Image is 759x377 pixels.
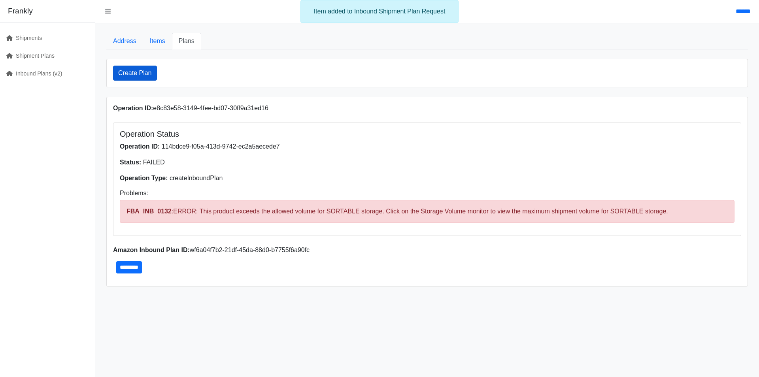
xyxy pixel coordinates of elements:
[120,175,168,181] strong: Operation Type:
[113,66,157,81] a: Create Plan
[113,104,741,113] p: e8c83e58-3149-4fee-bd07-30ff9a31ed16
[120,159,141,166] strong: Status:
[120,173,734,183] p: createInboundPlan
[113,247,190,253] strong: Amazon Inbound Plan ID:
[120,143,160,150] strong: Operation ID:
[143,33,172,49] a: Items
[113,105,153,111] strong: Operation ID:
[120,200,734,223] div: : ERROR: This product exceeds the allowed volume for SORTABLE storage. Click on the Storage Volum...
[126,208,172,215] strong: FBA_INB_0132
[113,245,741,255] p: wf6a04f7b2-21df-45da-88d0-b7755f6a90fc
[172,33,201,49] a: Plans
[120,158,734,167] p: FAILED
[120,189,734,197] h6: Problems:
[120,129,734,139] h5: Operation Status
[120,142,734,151] p: 114bdce9-f05a-413d-9742-ec2a5aecede7
[106,33,143,49] a: Address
